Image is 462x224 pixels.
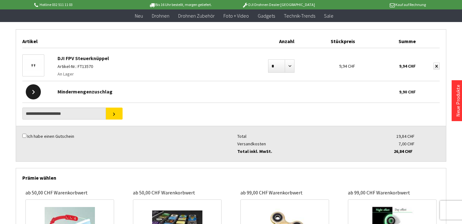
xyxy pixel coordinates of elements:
p: Artikel-Nr.: FT13570 [58,63,249,70]
p: ab 50,00 CHF Warenkorbwert [25,189,114,196]
div: 19,84 CHF [361,132,415,140]
p: ab 99,00 CHF Warenkorbwert [348,189,437,196]
div: Summe [358,36,419,48]
a: Neu [130,9,147,22]
div: 7,00 CHF [361,140,415,148]
div: Versandkosten [237,140,361,148]
a: Neue Produkte [455,85,461,117]
div: Stückpreis [298,36,358,48]
div: Total inkl. MwSt. [237,148,361,155]
div: Total [237,132,361,140]
p: ab 99,00 CHF Warenkorbwert [240,189,329,196]
div: 9,94 CHF [298,51,358,76]
p: Kauf auf Rechnung [327,1,426,8]
label: Ich habe einen Gutschein [27,133,74,139]
a: Sale [320,9,338,22]
div: Prämie wählen [22,168,440,184]
div: Artikel [22,36,252,48]
p: Hotline 032 511 11 03 [33,1,131,8]
a: DJI FPV Steuerknüppel [58,55,109,61]
a: Foto + Video [219,9,253,22]
div: 26,84 CHF [360,148,413,155]
p: Bis 16 Uhr bestellt, morgen geliefert. [131,1,229,8]
div: Anzahl [252,36,298,48]
div: 9,94 CHF [358,51,419,76]
a: Drohnen Zubehör [174,9,219,22]
span: Sale [324,13,333,19]
span: Foto + Video [223,13,249,19]
a: Technik-Trends [279,9,320,22]
span: Gadgets [258,13,275,19]
div: 9,90 CHF [358,81,419,99]
a: Drohnen [147,9,174,22]
span: Technik-Trends [284,13,315,19]
span: Drohnen Zubehör [178,13,215,19]
p: DJI Drohnen Dealer [GEOGRAPHIC_DATA] [229,1,327,8]
span: Neu [135,13,143,19]
span: Drohnen [152,13,169,19]
a: Gadgets [253,9,279,22]
span: Mindermengenzuschlag [58,88,113,95]
img: DJI FPV Steuerknüppel [23,58,44,73]
span: An Lager [58,70,74,78]
p: ab 50,00 CHF Warenkorbwert [133,189,222,196]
